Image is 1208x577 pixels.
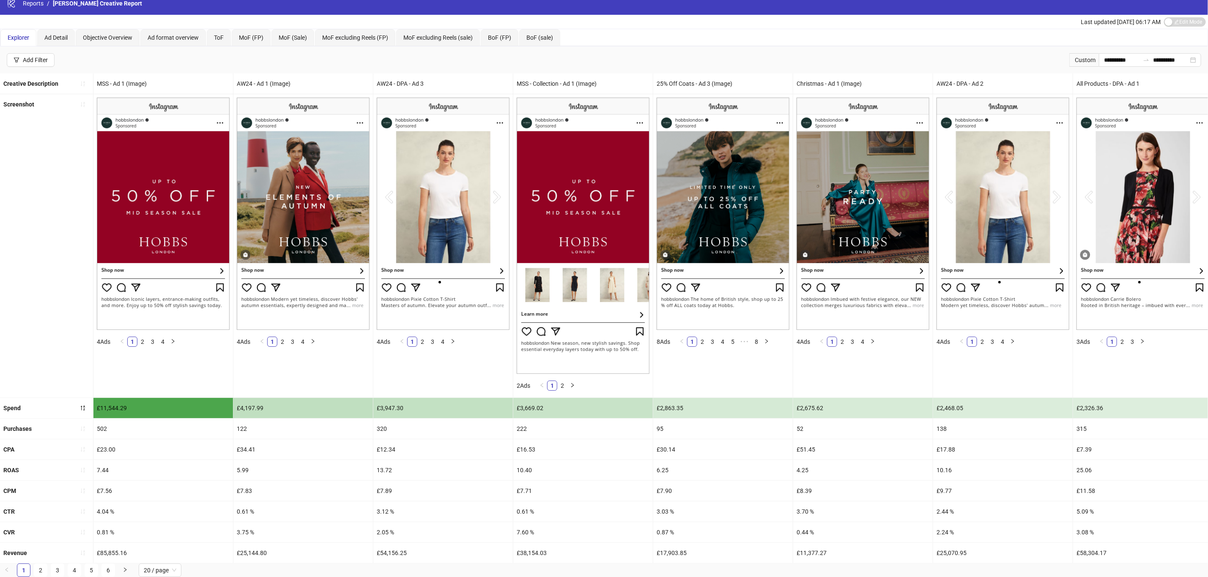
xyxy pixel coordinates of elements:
div: £9.77 [933,481,1073,501]
span: MoF (Sale) [279,34,307,41]
div: £7.90 [653,481,793,501]
li: 4 [718,337,728,347]
li: 6 [101,563,115,577]
div: AW24 - Ad 1 (Image) [233,73,373,94]
span: right [570,383,575,388]
div: 3.70 % [793,501,933,522]
div: £17.88 [933,439,1073,460]
b: CVR [3,529,15,536]
li: Next Page [762,337,772,347]
div: 10.40 [513,460,653,480]
div: 122 [233,419,373,439]
li: 1 [17,563,30,577]
span: 2 Ads [517,382,530,389]
button: left [1097,337,1107,347]
a: 4 [68,564,81,577]
span: right [123,567,128,572]
li: Previous Page [957,337,967,347]
a: 3 [708,337,717,346]
div: £7.89 [373,481,513,501]
a: 1 [967,337,977,346]
a: 4 [858,337,867,346]
li: Next Page [567,381,578,391]
span: 4 Ads [377,338,390,345]
div: 2.44 % [933,501,1073,522]
div: MSS - Collection - Ad 1 (Image) [513,73,653,94]
a: 8 [752,337,761,346]
li: 4 [857,337,868,347]
span: swap-right [1143,57,1150,63]
b: Screenshot [3,101,34,108]
b: Revenue [3,550,27,556]
b: CPA [3,446,14,453]
div: 4.04 % [93,501,233,522]
button: right [308,337,318,347]
li: Next Page [1008,337,1018,347]
span: right [310,339,315,344]
li: 1 [547,381,557,391]
div: 3.75 % [233,522,373,542]
li: Previous Page [537,381,547,391]
div: 0.61 % [233,501,373,522]
div: £25,070.95 [933,543,1073,563]
button: Add Filter [7,53,55,67]
span: left [1099,339,1104,344]
div: 7.44 [93,460,233,480]
b: Purchases [3,425,32,432]
span: Ad format overview [148,34,199,41]
div: Add Filter [23,57,48,63]
span: sort-ascending [80,550,86,556]
a: 3 [148,337,157,346]
li: Next Page [448,337,458,347]
span: filter [14,57,19,63]
a: 2 [698,337,707,346]
span: left [400,339,405,344]
li: 1 [127,337,137,347]
button: right [168,337,178,347]
li: 3 [707,337,718,347]
div: £8.39 [793,481,933,501]
img: Screenshot 120213500308110624 [237,98,370,330]
span: sort-ascending [80,101,86,107]
li: 4 [298,337,308,347]
a: 4 [298,337,307,346]
div: £7.83 [233,481,373,501]
span: sort-ascending [80,446,86,452]
span: sort-ascending [80,529,86,535]
li: 1 [407,337,417,347]
span: sort-descending [80,405,86,411]
div: 52 [793,419,933,439]
li: Previous Page [1097,337,1107,347]
li: 4 [997,337,1008,347]
li: 3 [1127,337,1137,347]
button: right [1137,337,1148,347]
div: 4.25 [793,460,933,480]
li: 3 [288,337,298,347]
a: 1 [688,337,697,346]
div: 6.25 [653,460,793,480]
div: AW24 - DPA - Ad 3 [373,73,513,94]
div: £2,468.05 [933,398,1073,418]
img: Screenshot 120213470589060624 [97,98,230,330]
a: 5 [85,564,98,577]
li: 2 [34,563,47,577]
button: right [868,337,878,347]
div: £34.41 [233,439,373,460]
li: 1 [967,337,977,347]
li: 2 [277,337,288,347]
span: right [1010,339,1015,344]
button: left [957,337,967,347]
span: right [450,339,455,344]
div: £3,669.02 [513,398,653,418]
span: left [679,339,685,344]
span: right [170,339,175,344]
a: 2 [978,337,987,346]
div: 13.72 [373,460,513,480]
div: 95 [653,419,793,439]
button: left [117,337,127,347]
li: 2 [137,337,148,347]
div: Page Size [139,563,181,577]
